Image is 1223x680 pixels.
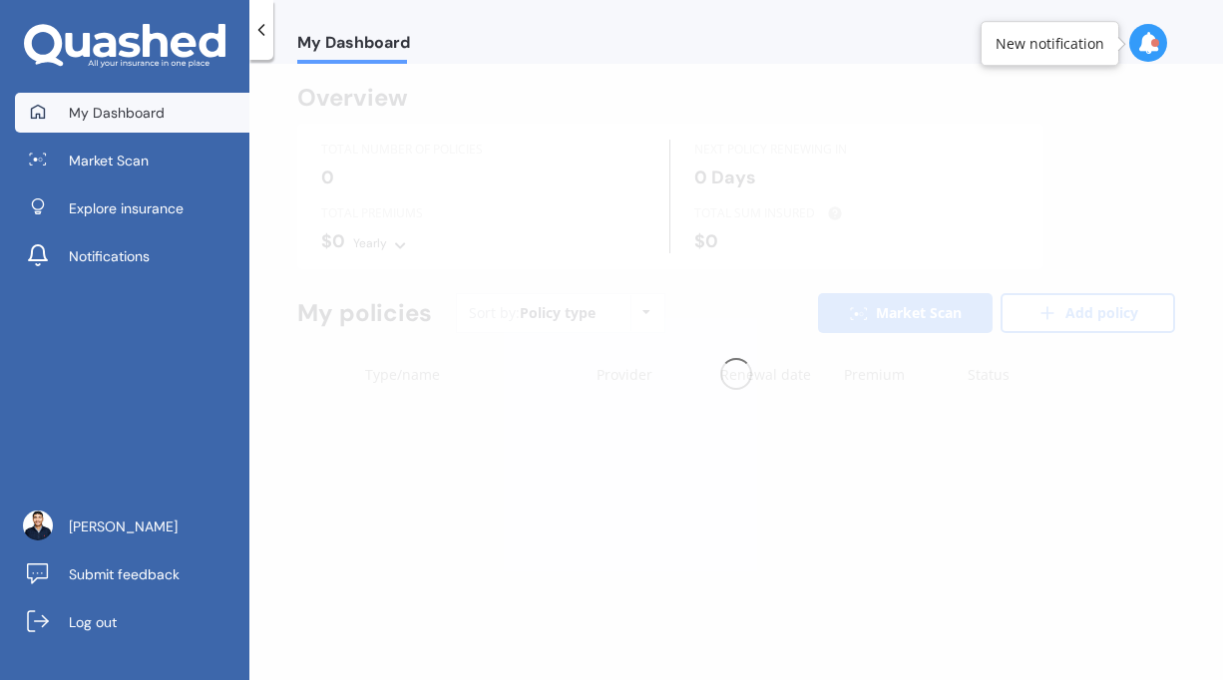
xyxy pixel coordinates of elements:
img: ACg8ocJW3KB9RZuLh5ERZ63Oo6pUSGhjKaJ0NE2W43e19DeMtqKeV0g=s96-c [23,510,53,540]
span: Market Scan [69,151,149,170]
a: Submit feedback [15,554,249,594]
span: [PERSON_NAME] [69,516,178,536]
div: New notification [996,34,1104,54]
span: Log out [69,612,117,632]
span: My Dashboard [297,33,410,60]
a: Market Scan [15,141,249,180]
a: Log out [15,602,249,642]
span: My Dashboard [69,103,165,123]
a: My Dashboard [15,93,249,133]
a: Notifications [15,236,249,276]
span: Explore insurance [69,198,184,218]
span: Submit feedback [69,564,180,584]
a: Explore insurance [15,188,249,228]
span: Notifications [69,246,150,266]
a: [PERSON_NAME] [15,507,249,546]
